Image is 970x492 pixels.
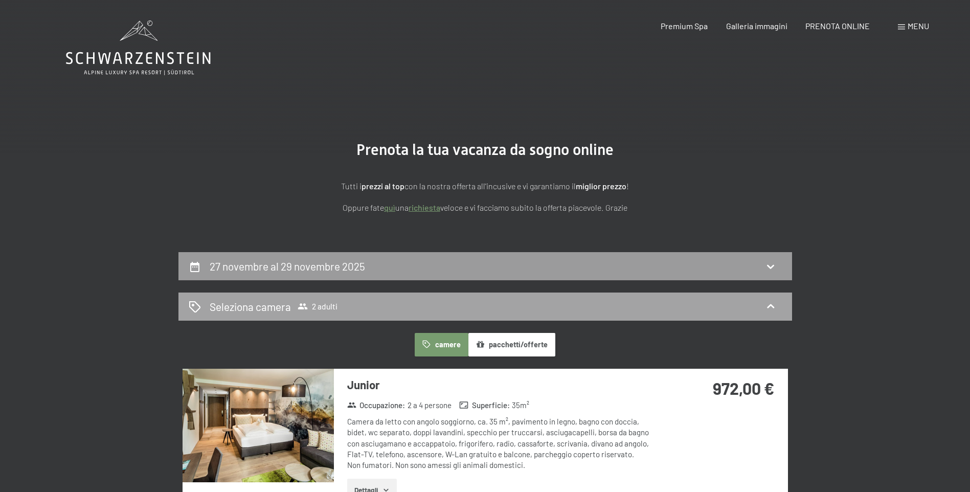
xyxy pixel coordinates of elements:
[210,299,291,314] h2: Seleziona camera
[362,181,404,191] strong: prezzi al top
[713,378,774,398] strong: 972,00 €
[576,181,626,191] strong: miglior prezzo
[230,180,741,193] p: Tutti i con la nostra offerta all'incusive e vi garantiamo il !
[908,21,929,31] span: Menu
[298,301,337,311] span: 2 adulti
[805,21,870,31] a: PRENOTA ONLINE
[726,21,787,31] a: Galleria immagini
[347,416,651,471] div: Camera da letto con angolo soggiorno, ca. 35 m², pavimento in legno, bagno con doccia, bidet, wc ...
[468,333,555,356] button: pacchetti/offerte
[347,400,405,411] strong: Occupazione :
[409,203,440,212] a: richiesta
[347,377,651,393] h3: Junior
[230,201,741,214] p: Oppure fate una veloce e vi facciamo subito la offerta piacevole. Grazie
[661,21,708,31] a: Premium Spa
[408,400,452,411] span: 2 a 4 persone
[183,369,334,482] img: mss_renderimg.php
[356,141,614,159] span: Prenota la tua vacanza da sogno online
[415,333,468,356] button: camere
[384,203,395,212] a: quì
[512,400,529,411] span: 35 m²
[459,400,510,411] strong: Superficie :
[210,260,365,273] h2: 27 novembre al 29 novembre 2025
